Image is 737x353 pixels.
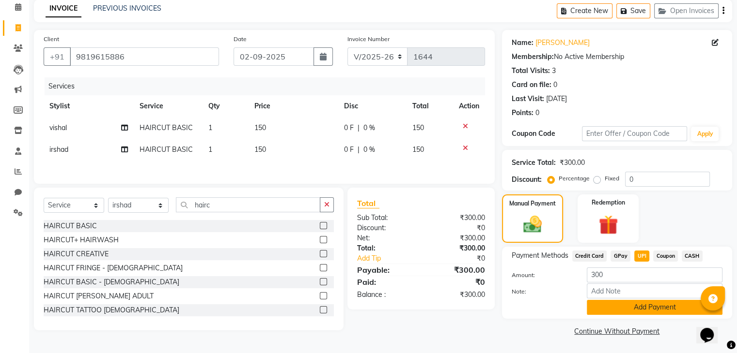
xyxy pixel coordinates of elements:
[512,108,533,118] div: Points:
[593,213,624,237] img: _gift.svg
[553,80,557,90] div: 0
[44,35,59,44] label: Client
[93,4,161,13] a: PREVIOUS INVOICES
[44,305,179,315] div: HAIRCUT TATTOO [DEMOGRAPHIC_DATA]
[350,264,421,276] div: Payable:
[44,263,183,273] div: HAIRCUT FRINGE - [DEMOGRAPHIC_DATA]
[504,287,580,296] label: Note:
[249,95,338,117] th: Price
[696,314,727,343] iframe: chat widget
[582,126,688,141] input: Enter Offer / Coupon Code
[587,267,722,282] input: Amount
[421,264,492,276] div: ₹300.00
[344,123,354,133] span: 0 F
[559,174,590,183] label: Percentage
[140,123,193,132] span: HAIRCUT BASIC
[208,123,212,132] span: 1
[134,95,203,117] th: Service
[654,3,719,18] button: Open Invoices
[682,250,703,262] span: CASH
[421,233,492,243] div: ₹300.00
[49,145,68,154] span: irshad
[504,271,580,279] label: Amount:
[45,77,492,95] div: Services
[535,108,539,118] div: 0
[44,277,179,287] div: HAIRCUT BASIC - [DEMOGRAPHIC_DATA]
[363,145,375,155] span: 0 %
[350,290,421,300] div: Balance :
[560,158,585,168] div: ₹300.00
[357,198,379,208] span: Total
[44,47,71,66] button: +91
[691,127,719,141] button: Apply
[512,250,568,261] span: Payment Methods
[44,291,154,301] div: HAIRCUT [PERSON_NAME] ADULT
[634,250,649,262] span: UPI
[350,276,421,288] div: Paid:
[535,38,590,48] a: [PERSON_NAME]
[140,145,193,154] span: HAIRCUT BASIC
[512,52,722,62] div: No Active Membership
[407,95,453,117] th: Total
[512,38,533,48] div: Name:
[70,47,219,66] input: Search by Name/Mobile/Email/Code
[433,253,492,264] div: ₹0
[254,145,266,154] span: 150
[421,243,492,253] div: ₹300.00
[350,213,421,223] div: Sub Total:
[512,66,550,76] div: Total Visits:
[512,158,556,168] div: Service Total:
[44,221,97,231] div: HAIRCUT BASIC
[234,35,247,44] label: Date
[605,174,619,183] label: Fixed
[572,250,607,262] span: Credit Card
[512,94,544,104] div: Last Visit:
[254,123,266,132] span: 150
[421,290,492,300] div: ₹300.00
[338,95,407,117] th: Disc
[347,35,390,44] label: Invoice Number
[350,223,421,233] div: Discount:
[421,213,492,223] div: ₹300.00
[512,175,542,185] div: Discount:
[504,326,730,337] a: Continue Without Payment
[653,250,678,262] span: Coupon
[44,249,109,259] div: HAIRCUT CREATIVE
[509,199,556,208] label: Manual Payment
[512,80,551,90] div: Card on file:
[176,197,320,212] input: Search or Scan
[350,243,421,253] div: Total:
[358,123,360,133] span: |
[358,145,360,155] span: |
[350,233,421,243] div: Net:
[552,66,556,76] div: 3
[412,123,424,132] span: 150
[363,123,375,133] span: 0 %
[517,214,548,235] img: _cash.svg
[208,145,212,154] span: 1
[49,123,67,132] span: vishal
[421,223,492,233] div: ₹0
[512,52,554,62] div: Membership:
[611,250,630,262] span: GPay
[203,95,249,117] th: Qty
[616,3,650,18] button: Save
[512,129,582,139] div: Coupon Code
[350,253,433,264] a: Add Tip
[587,300,722,315] button: Add Payment
[546,94,567,104] div: [DATE]
[592,198,625,207] label: Redemption
[344,145,354,155] span: 0 F
[44,95,134,117] th: Stylist
[44,235,119,245] div: HAIRCUT+ HAIRWASH
[412,145,424,154] span: 150
[587,283,722,298] input: Add Note
[421,276,492,288] div: ₹0
[453,95,485,117] th: Action
[557,3,612,18] button: Create New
